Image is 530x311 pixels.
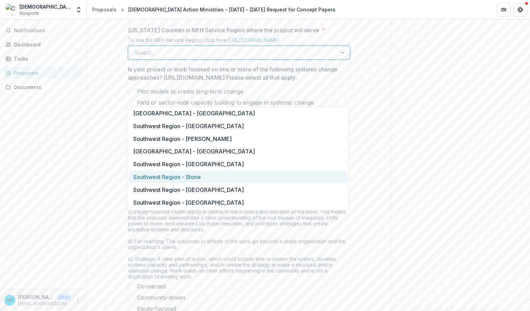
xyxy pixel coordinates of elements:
[57,294,71,300] p: User
[129,145,347,158] div: [GEOGRAPHIC_DATA] - [GEOGRAPHIC_DATA]
[3,53,84,64] a: Tasks
[89,5,338,15] nav: breadcrumb
[129,107,347,120] div: [GEOGRAPHIC_DATA] - [GEOGRAPHIC_DATA]
[74,296,82,304] button: More
[89,5,119,15] a: Proposals
[19,10,39,17] span: Nonprofit
[18,301,71,307] p: [EMAIL_ADDRESS][DOMAIN_NAME]
[14,41,78,48] div: Dashboard
[137,282,165,291] span: Connected
[18,293,54,301] p: [PERSON_NAME] <[EMAIL_ADDRESS][DOMAIN_NAME]>
[14,55,78,62] div: Tasks
[128,65,346,82] p: Is your project or work focused on one or more of the following systems change approaches? [URL][...
[6,4,17,15] img: Christian Action Ministries
[7,298,13,302] div: Michele Dean <director@christianactionministries.org>
[128,37,350,46] div: To see the MFH Service Region, click here:
[513,3,527,17] button: Get Help
[19,3,71,10] div: [DEMOGRAPHIC_DATA] Action Ministries
[129,158,347,171] div: Southwest Region - [GEOGRAPHIC_DATA]
[137,87,243,96] span: Pilot models to create long-term change
[497,3,511,17] button: Partners
[128,26,319,34] p: [US_STATE] Counties in MFH Service Region where the project will serve
[14,83,78,91] div: Documents
[129,119,347,132] div: Southwest Region - [GEOGRAPHIC_DATA]
[129,183,347,196] div: Southwest Region - [GEOGRAPHIC_DATA]
[129,196,347,209] div: Southwest Region - [GEOGRAPHIC_DATA]
[74,3,84,17] button: Open entity switcher
[128,168,350,282] div: a) Connected: Partnerships (formal or informal) that will strengthen an existing network or build...
[128,6,335,13] div: [DEMOGRAPHIC_DATA] Action Ministries - [DATE] - [DATE] Request for Concept Papers
[3,81,84,93] a: Documents
[3,25,84,36] button: Notifications
[137,98,314,107] span: Field or sector-wide capacity building to engage in systemic change
[137,293,185,302] span: Community-driven
[3,39,84,50] a: Dashboard
[228,37,279,43] a: [URL][DOMAIN_NAME]
[14,69,78,77] div: Proposals
[129,171,347,184] div: Southwest Region - Stone
[129,132,347,145] div: Southwest Region - [PERSON_NAME]
[3,67,84,79] a: Proposals
[14,28,81,34] span: Notifications
[92,6,117,13] div: Proposals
